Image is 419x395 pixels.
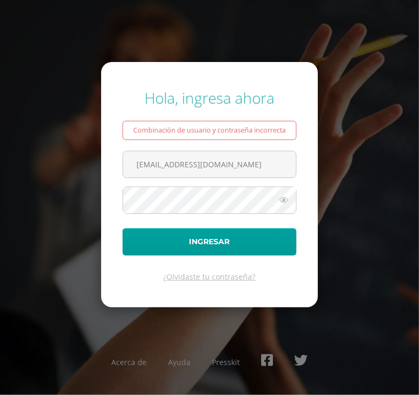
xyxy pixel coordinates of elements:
button: Ingresar [123,228,296,255]
a: Ayuda [168,357,191,367]
a: ¿Olvidaste tu contraseña? [164,272,256,282]
div: Combinación de usuario y contraseña incorrecta [123,121,296,140]
input: Correo electrónico o usuario [123,151,296,177]
a: Acerca de [111,357,147,367]
div: Hola, ingresa ahora [123,88,296,108]
a: Presskit [212,357,240,367]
